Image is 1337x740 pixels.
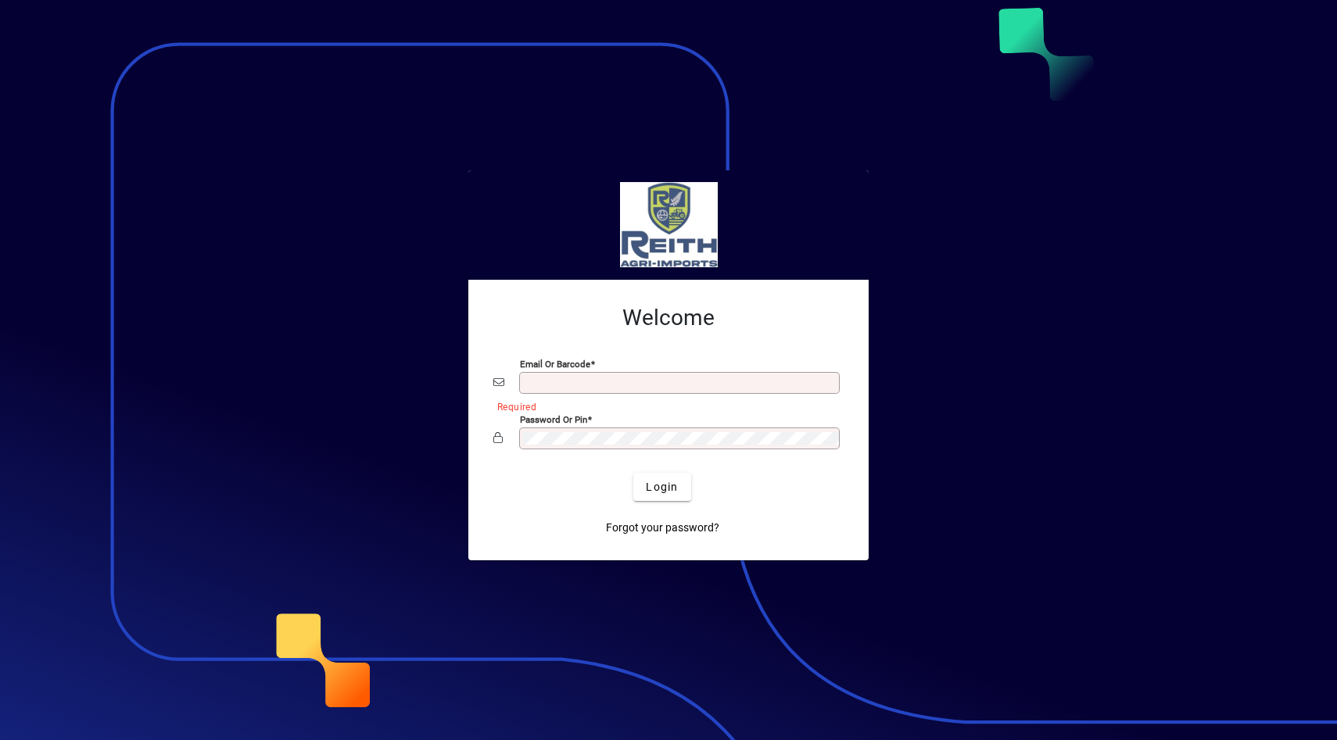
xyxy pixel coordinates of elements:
a: Forgot your password? [600,513,726,542]
h2: Welcome [493,305,844,331]
span: Login [646,479,678,495]
mat-label: Password or Pin [520,414,587,425]
span: Forgot your password? [606,520,719,536]
button: Login [633,473,690,501]
mat-error: Required [497,398,831,414]
mat-label: Email or Barcode [520,359,590,370]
